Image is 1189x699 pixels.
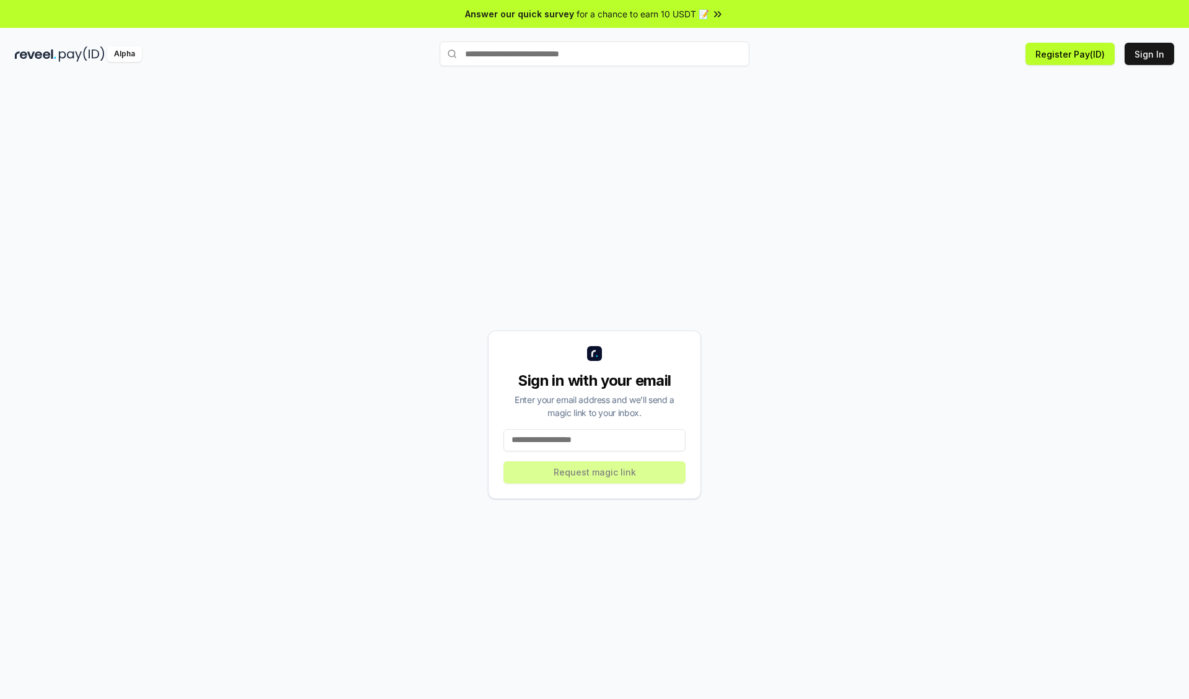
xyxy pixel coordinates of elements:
button: Sign In [1125,43,1174,65]
img: reveel_dark [15,46,56,62]
div: Enter your email address and we’ll send a magic link to your inbox. [503,393,686,419]
button: Register Pay(ID) [1026,43,1115,65]
span: Answer our quick survey [465,7,574,20]
div: Alpha [107,46,142,62]
img: logo_small [587,346,602,361]
div: Sign in with your email [503,371,686,391]
img: pay_id [59,46,105,62]
span: for a chance to earn 10 USDT 📝 [577,7,709,20]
